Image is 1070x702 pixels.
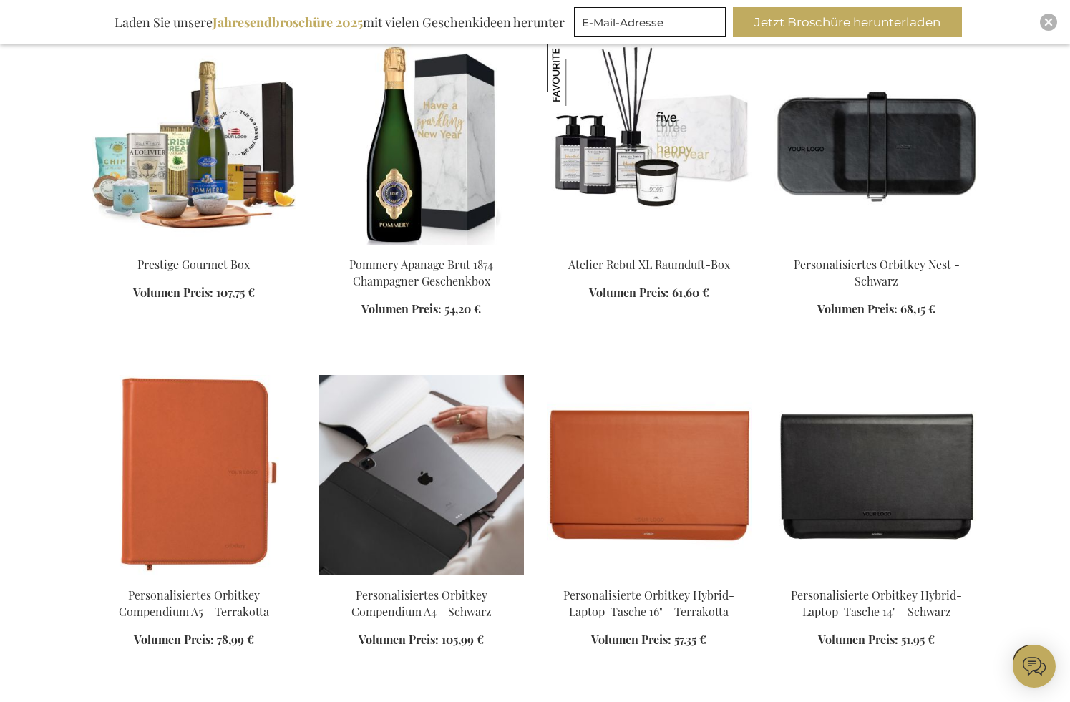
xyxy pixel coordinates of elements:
span: Volumen Preis: [134,632,214,647]
button: Jetzt Broschüre herunterladen [733,7,962,37]
a: Personalisierte Orbitkey Hybrid-Laptop-Tasche 14" - Schwarz [791,588,962,619]
b: Jahresendbroschüre 2025 [213,14,363,31]
img: Personalised Orbitkey Hybrid Laptop Sleeve 16" - Terracotta [547,375,752,575]
span: Volumen Preis: [589,285,669,300]
span: Volumen Preis: [817,301,898,316]
a: Atelier Rebul XL Home Fragrance Box Atelier Rebul XL Raumduft-Box [547,239,752,253]
a: Volumen Preis: 107,75 € [133,285,255,301]
span: Volumen Preis: [361,301,442,316]
img: Personalisiertes Orbitkey Compendium A5 - Terrakotta [92,375,296,575]
img: Personalised Orbitkey Nest - Black [774,44,979,245]
span: 107,75 € [216,285,255,300]
a: Personalisierte Orbitkey Hybrid-Laptop-Tasche 16" - Terrakotta [563,588,734,619]
span: Volumen Preis: [133,285,213,300]
span: Volumen Preis: [818,632,898,647]
span: 57,35 € [674,632,706,647]
a: Personalised Orbitkey Hybrid Laptop Sleeve 16" - Terracotta [547,570,752,583]
a: Personalised Orbitkey Nest - Black [774,239,979,253]
a: Personalisiertes Orbitkey Nest - Schwarz [794,257,960,288]
iframe: belco-activator-frame [1013,645,1056,688]
a: Volumen Preis: 68,15 € [817,301,935,318]
input: E-Mail-Adresse [574,7,726,37]
span: 54,20 € [444,301,481,316]
img: Atelier Rebul XL Home Fragrance Box [547,44,752,245]
a: Personalisiertes Orbitkey Compendium A5 - Terrakotta [119,588,269,619]
a: Prestige Gourmet Box [92,239,296,253]
span: 68,15 € [900,301,935,316]
a: Pommery Apanage Brut 1874 Champagner Geschenkbox [349,257,493,288]
a: Volumen Preis: 54,20 € [361,301,481,318]
img: Close [1044,18,1053,26]
a: Pommery Apanage Brut 1874 Champagne Gift Box [319,239,524,253]
a: Volumen Preis: 78,99 € [134,632,254,648]
span: 61,60 € [672,285,709,300]
div: Laden Sie unsere mit vielen Geschenkideen herunter [108,7,571,37]
img: Atelier Rebul XL Raumduft-Box [547,44,608,106]
a: Personalisiertes Orbitkey Compendium A5 - Terrakotta [92,570,296,583]
a: Atelier Rebul XL Raumduft-Box [568,257,730,272]
div: Close [1040,14,1057,31]
span: 51,95 € [901,632,935,647]
a: Volumen Preis: 51,95 € [818,632,935,648]
span: Volumen Preis: [591,632,671,647]
a: Volumen Preis: 57,35 € [591,632,706,648]
a: Volumen Preis: 61,60 € [589,285,709,301]
form: marketing offers and promotions [574,7,730,42]
a: Personalised Orbitkey Hybrid Laptop Sleeve 14" - Black [774,570,979,583]
span: 78,99 € [217,632,254,647]
img: Pommery Apanage Brut 1874 Champagne Gift Box [319,44,524,245]
img: Personalised Orbitkey Hybrid Laptop Sleeve 14" - Black [774,375,979,575]
a: Prestige Gourmet Box [137,257,250,272]
img: Personalisiertes Orbitkey Compendium A4 - Schwarz [319,375,524,575]
img: Prestige Gourmet Box [92,44,296,245]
